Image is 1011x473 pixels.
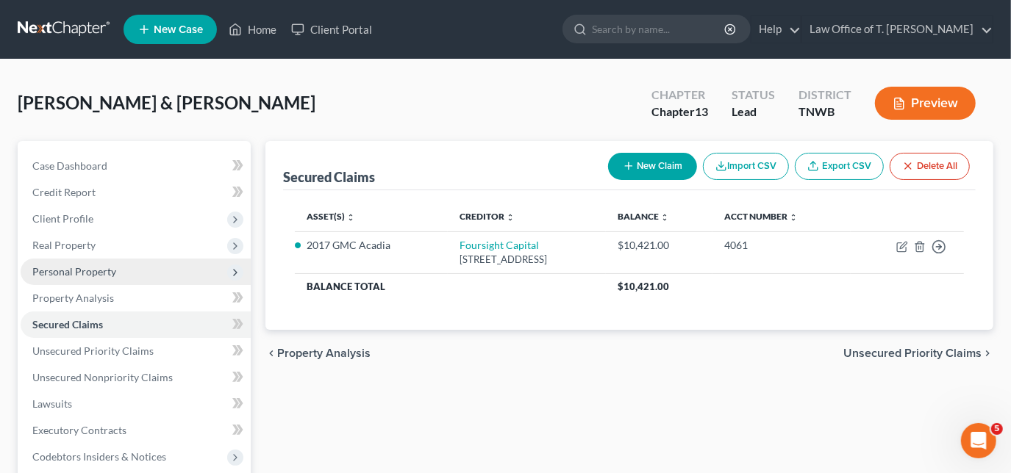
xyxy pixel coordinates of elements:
[460,253,594,267] div: [STREET_ADDRESS]
[982,347,993,359] i: chevron_right
[277,347,371,359] span: Property Analysis
[795,153,884,180] a: Export CSV
[21,391,251,417] a: Lawsuits
[307,238,436,253] li: 2017 GMC Acadia
[460,239,539,251] a: Foursight Capital
[618,211,669,222] a: Balance unfold_more
[21,417,251,444] a: Executory Contracts
[283,168,375,186] div: Secured Claims
[506,213,515,222] i: unfold_more
[32,371,173,383] span: Unsecured Nonpriority Claims
[961,423,996,458] iframe: Intercom live chat
[284,16,379,43] a: Client Portal
[32,344,154,357] span: Unsecured Priority Claims
[21,179,251,206] a: Credit Report
[843,347,982,359] span: Unsecured Priority Claims
[21,153,251,179] a: Case Dashboard
[18,92,315,113] span: [PERSON_NAME] & [PERSON_NAME]
[732,104,775,120] div: Lead
[651,104,708,120] div: Chapter
[608,153,697,180] button: New Claim
[732,87,775,104] div: Status
[307,211,355,222] a: Asset(s) unfold_more
[32,265,116,278] span: Personal Property
[32,186,96,198] span: Credit Report
[265,347,371,359] button: chevron_left Property Analysis
[21,285,251,311] a: Property Analysis
[991,423,1003,435] span: 5
[154,24,203,35] span: New Case
[32,424,126,436] span: Executory Contracts
[32,318,103,331] span: Secured Claims
[32,239,96,251] span: Real Property
[789,213,798,222] i: unfold_more
[32,159,107,172] span: Case Dashboard
[346,213,355,222] i: unfold_more
[751,16,801,43] a: Help
[32,212,93,225] span: Client Profile
[221,16,284,43] a: Home
[460,211,515,222] a: Creditor unfold_more
[799,87,851,104] div: District
[32,397,72,410] span: Lawsuits
[695,104,708,118] span: 13
[875,87,976,120] button: Preview
[32,450,166,463] span: Codebtors Insiders & Notices
[651,87,708,104] div: Chapter
[265,347,277,359] i: chevron_left
[843,347,993,359] button: Unsecured Priority Claims chevron_right
[724,238,839,253] div: 4061
[618,281,669,292] span: $10,421.00
[724,211,798,222] a: Acct Number unfold_more
[21,311,251,338] a: Secured Claims
[295,273,606,300] th: Balance Total
[618,238,701,253] div: $10,421.00
[890,153,970,180] button: Delete All
[799,104,851,120] div: TNWB
[21,338,251,364] a: Unsecured Priority Claims
[660,213,669,222] i: unfold_more
[21,364,251,391] a: Unsecured Nonpriority Claims
[802,16,993,43] a: Law Office of T. [PERSON_NAME]
[592,15,726,43] input: Search by name...
[32,292,114,304] span: Property Analysis
[703,153,789,180] button: Import CSV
